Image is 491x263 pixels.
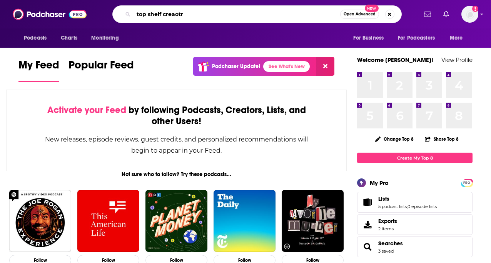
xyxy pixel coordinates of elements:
img: User Profile [461,6,478,23]
span: Searches [357,236,473,257]
span: For Podcasters [398,33,435,43]
a: Show notifications dropdown [440,8,452,21]
a: 0 episode lists [407,204,437,209]
img: Planet Money [145,190,207,252]
span: Lists [378,195,389,202]
a: Charts [56,31,82,45]
span: Logged in as NFLY_Motiv [461,6,478,23]
span: Lists [357,192,473,213]
a: Searches [360,241,375,252]
a: Lists [378,195,437,202]
a: Show notifications dropdown [421,8,434,21]
span: My Feed [18,58,59,76]
p: Podchaser Update! [212,63,260,70]
a: My Feed [18,58,59,82]
a: Lists [360,197,375,208]
div: Not sure who to follow? Try these podcasts... [6,171,347,178]
svg: Add a profile image [472,6,478,12]
button: Share Top 8 [424,131,459,146]
a: 3 saved [378,248,394,254]
span: New [365,5,379,12]
span: More [450,33,463,43]
img: Podchaser - Follow, Share and Rate Podcasts [13,7,87,22]
span: PRO [462,180,471,186]
a: View Profile [441,56,473,63]
button: open menu [444,31,473,45]
a: See What's New [263,61,310,72]
div: by following Podcasts, Creators, Lists, and other Users! [45,105,308,127]
img: The Joe Rogan Experience [9,190,71,252]
img: My Favorite Murder with Karen Kilgariff and Georgia Hardstark [282,190,344,252]
a: PRO [462,180,471,185]
button: Open AdvancedNew [340,10,379,19]
input: Search podcasts, credits, & more... [134,8,340,20]
span: 2 items [378,226,397,231]
span: Exports [360,219,375,230]
button: open menu [18,31,57,45]
a: Exports [357,214,473,235]
span: Popular Feed [68,58,134,76]
div: My Pro [370,179,389,186]
div: New releases, episode reviews, guest credits, and personalized recommendations will begin to appe... [45,134,308,156]
span: Activate your Feed [47,104,126,116]
span: Charts [61,33,77,43]
a: Create My Top 8 [357,153,473,163]
button: open menu [348,31,393,45]
a: Popular Feed [68,58,134,82]
a: 5 podcast lists [378,204,407,209]
span: Exports [378,218,397,225]
span: For Business [353,33,384,43]
button: open menu [86,31,129,45]
img: The Daily [214,190,276,252]
button: Change Top 8 [371,134,418,144]
button: Show profile menu [461,6,478,23]
span: Podcasts [24,33,47,43]
a: Welcome [PERSON_NAME]! [357,56,433,63]
img: This American Life [77,190,139,252]
div: Search podcasts, credits, & more... [112,5,402,23]
a: Searches [378,240,403,247]
button: open menu [393,31,446,45]
span: Open Advanced [344,12,376,16]
span: Monitoring [91,33,119,43]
